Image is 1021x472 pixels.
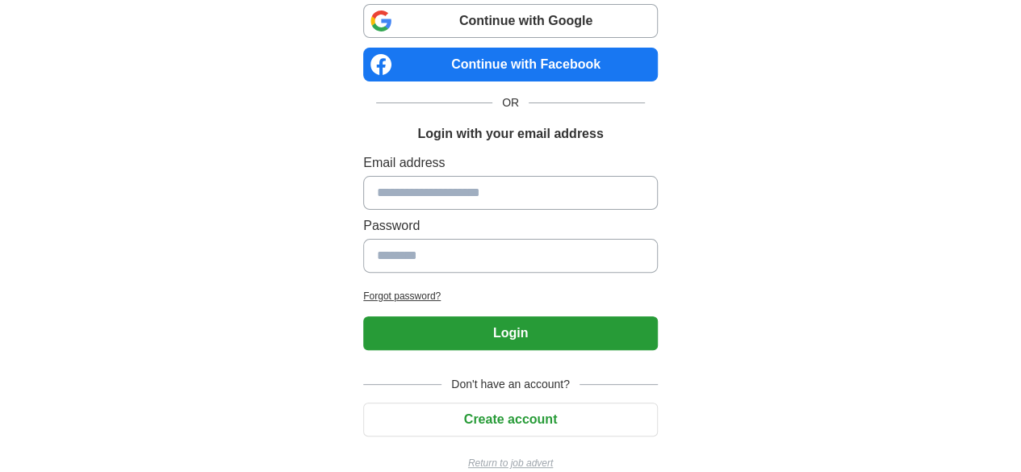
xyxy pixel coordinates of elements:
[363,403,658,436] button: Create account
[363,48,658,81] a: Continue with Facebook
[417,124,603,144] h1: Login with your email address
[363,316,658,350] button: Login
[441,376,580,393] span: Don't have an account?
[363,153,658,173] label: Email address
[363,456,658,470] a: Return to job advert
[363,4,658,38] a: Continue with Google
[363,412,658,426] a: Create account
[363,216,658,236] label: Password
[492,94,529,111] span: OR
[363,289,658,303] a: Forgot password?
